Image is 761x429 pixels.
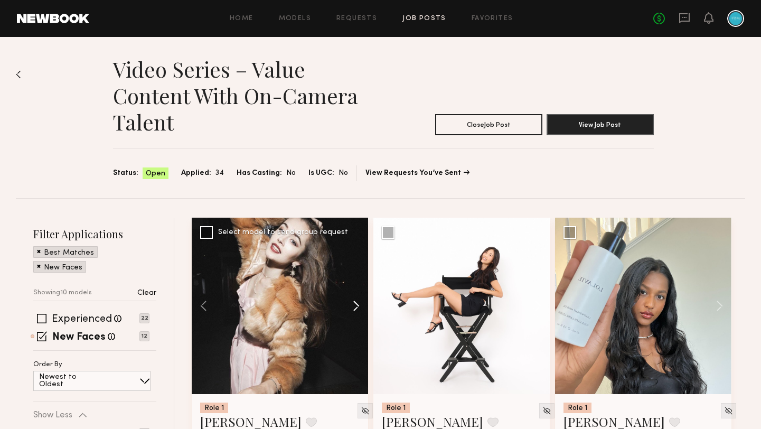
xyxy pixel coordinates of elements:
[237,167,282,179] span: Has Casting:
[16,70,21,79] img: Back to previous page
[230,15,253,22] a: Home
[137,290,156,297] p: Clear
[33,361,62,368] p: Order By
[215,167,224,179] span: 34
[139,313,149,323] p: 22
[113,167,138,179] span: Status:
[181,167,211,179] span: Applied:
[365,170,469,177] a: View Requests You’ve Sent
[200,403,228,413] div: Role 1
[44,249,94,257] p: Best Matches
[472,15,513,22] a: Favorites
[382,403,410,413] div: Role 1
[39,374,102,388] p: Newest to Oldest
[724,406,733,415] img: Unhide Model
[339,167,348,179] span: No
[218,229,348,236] div: Select model to send group request
[52,314,112,325] label: Experienced
[33,411,72,419] p: Show Less
[33,227,156,241] h2: Filter Applications
[563,403,591,413] div: Role 1
[308,167,334,179] span: Is UGC:
[33,290,92,296] p: Showing 10 models
[113,56,383,135] h1: Video Series – Value Content with On-Camera Talent
[435,114,542,135] button: CloseJob Post
[139,331,149,341] p: 12
[336,15,377,22] a: Requests
[52,332,106,343] label: New Faces
[279,15,311,22] a: Models
[361,406,370,415] img: Unhide Model
[146,169,165,179] span: Open
[542,406,551,415] img: Unhide Model
[286,167,296,179] span: No
[44,264,82,272] p: New Faces
[547,114,654,135] button: View Job Post
[402,15,446,22] a: Job Posts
